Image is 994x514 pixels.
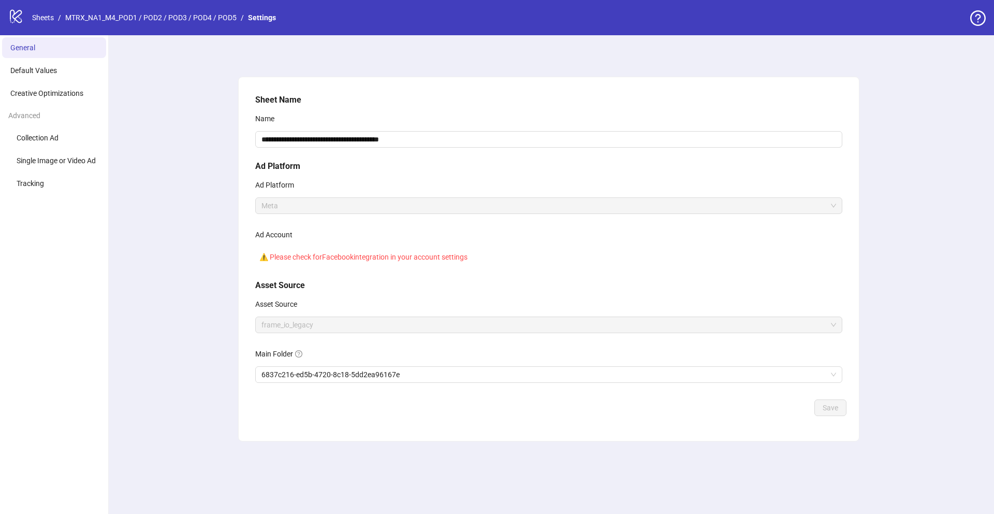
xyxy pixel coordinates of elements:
span: Single Image or Video Ad [17,156,96,165]
input: Name [255,131,842,148]
label: Asset Source [255,296,304,312]
span: Collection Ad [17,134,59,142]
span: frame_io_legacy [261,317,836,333]
span: Creative Optimizations [10,89,83,97]
li: / [58,12,61,23]
a: Settings [246,12,278,23]
li: / [241,12,244,23]
span: Meta [261,198,836,213]
label: Ad Platform [255,177,301,193]
a: MTRX_NA1_M4_POD1 / POD2 / POD3 / POD4 / POD5 [63,12,239,23]
span: Tracking [17,179,44,188]
h5: Ad Platform [255,160,842,173]
span: 6837c216-ed5b-4720-8c18-5dd2ea96167e [261,367,836,382]
h5: Asset Source [255,279,842,292]
a: Sheets [30,12,56,23]
span: General [10,44,35,52]
span: question-circle [970,10,986,26]
span: Default Values [10,66,57,75]
h5: Sheet Name [255,94,842,106]
label: Main Folder [255,346,309,362]
div: ⚠️ Please check for Facebook integration in your account settings [255,247,842,267]
label: Ad Account [255,226,299,243]
button: Save [814,399,846,416]
span: question-circle [295,350,302,358]
label: Name [255,110,281,127]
